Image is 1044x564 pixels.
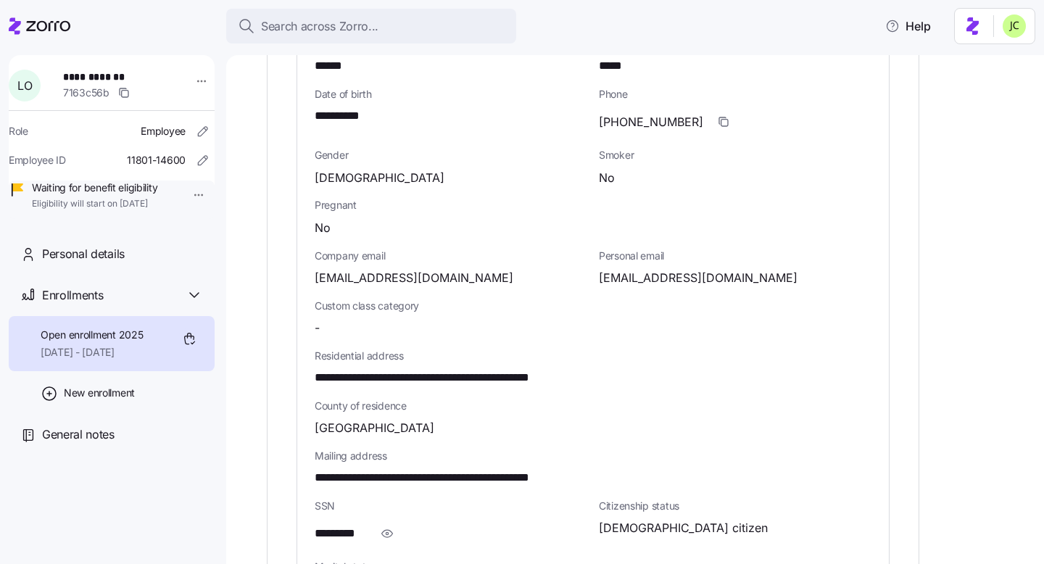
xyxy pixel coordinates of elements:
[32,181,157,195] span: Waiting for benefit eligibility
[63,86,109,100] span: 7163c56b
[226,9,516,43] button: Search across Zorro...
[599,249,871,263] span: Personal email
[42,286,103,304] span: Enrollments
[599,87,871,101] span: Phone
[599,519,768,537] span: [DEMOGRAPHIC_DATA] citizen
[141,124,186,138] span: Employee
[599,148,871,162] span: Smoker
[874,12,942,41] button: Help
[42,245,125,263] span: Personal details
[315,198,871,212] span: Pregnant
[315,249,587,263] span: Company email
[315,148,587,162] span: Gender
[315,269,513,287] span: [EMAIL_ADDRESS][DOMAIN_NAME]
[315,299,587,313] span: Custom class category
[127,153,186,167] span: 11801-14600
[17,80,32,91] span: L O
[41,328,143,342] span: Open enrollment 2025
[1003,14,1026,38] img: 0d5040ea9766abea509702906ec44285
[599,499,871,513] span: Citizenship status
[261,17,378,36] span: Search across Zorro...
[315,219,331,237] span: No
[599,113,703,131] span: [PHONE_NUMBER]
[315,399,871,413] span: County of residence
[315,319,320,337] span: -
[41,345,143,360] span: [DATE] - [DATE]
[32,198,157,210] span: Eligibility will start on [DATE]
[599,169,615,187] span: No
[315,449,871,463] span: Mailing address
[42,426,115,444] span: General notes
[315,419,434,437] span: [GEOGRAPHIC_DATA]
[885,17,931,35] span: Help
[315,169,444,187] span: [DEMOGRAPHIC_DATA]
[315,349,871,363] span: Residential address
[9,153,66,167] span: Employee ID
[9,124,28,138] span: Role
[315,87,587,101] span: Date of birth
[315,499,587,513] span: SSN
[64,386,135,400] span: New enrollment
[599,269,797,287] span: [EMAIL_ADDRESS][DOMAIN_NAME]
